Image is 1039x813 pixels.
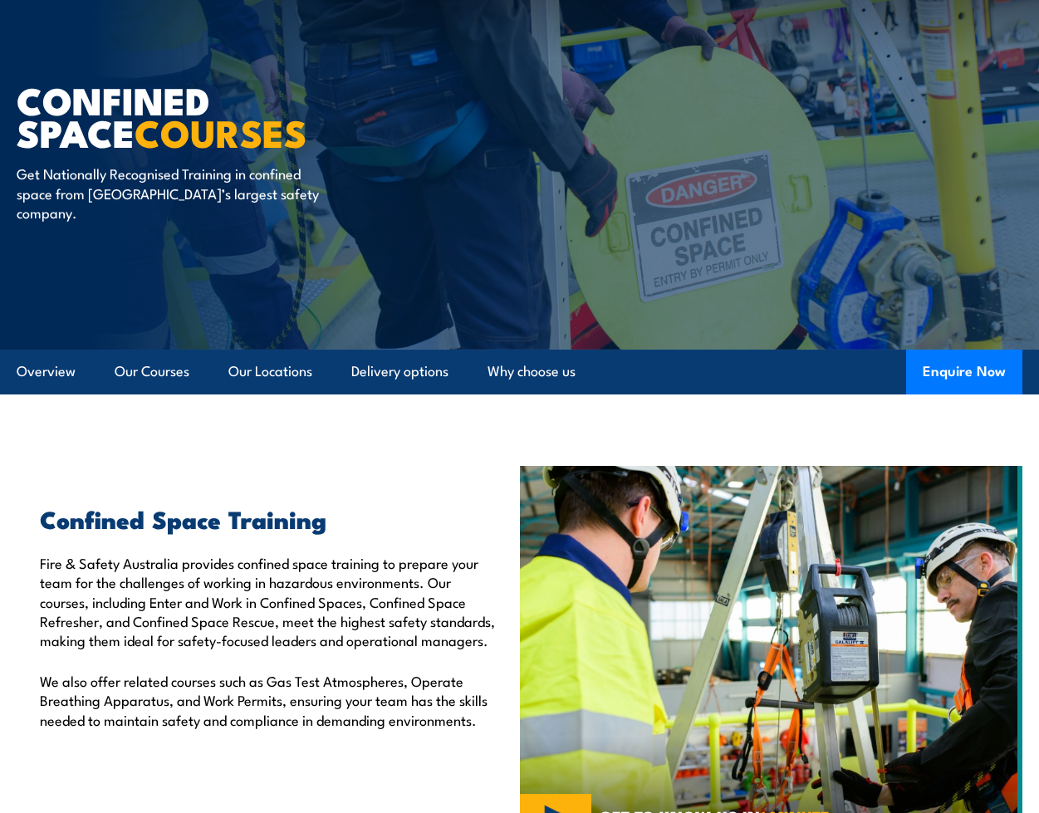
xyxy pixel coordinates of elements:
a: Delivery options [351,350,448,394]
p: Get Nationally Recognised Training in confined space from [GEOGRAPHIC_DATA]’s largest safety comp... [17,164,320,222]
p: Fire & Safety Australia provides confined space training to prepare your team for the challenges ... [40,553,495,650]
h2: Confined Space Training [40,507,495,529]
a: Our Locations [228,350,312,394]
a: Our Courses [115,350,189,394]
a: Overview [17,350,76,394]
a: Why choose us [488,350,576,394]
button: Enquire Now [906,350,1022,394]
h1: Confined Space [17,83,427,148]
p: We also offer related courses such as Gas Test Atmospheres, Operate Breathing Apparatus, and Work... [40,671,495,729]
strong: COURSES [135,103,306,160]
